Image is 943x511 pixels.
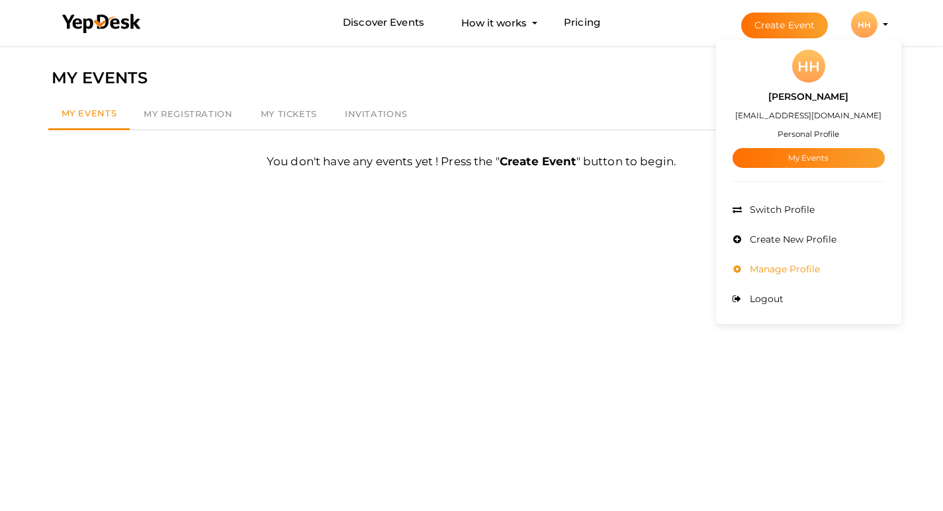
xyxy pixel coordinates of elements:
small: Personal Profile [778,129,839,139]
a: My Tickets [247,99,331,130]
span: My Registration [144,108,232,119]
a: Discover Events [343,11,424,35]
div: MY EVENTS [52,65,892,91]
a: My Events [48,99,130,130]
span: Logout [746,293,784,305]
span: Invitations [345,108,408,119]
span: Switch Profile [746,204,815,216]
a: Pricing [564,11,600,35]
span: My Tickets [261,108,317,119]
button: How it works [457,11,531,35]
div: HH [792,50,825,83]
b: Create Event [500,155,576,168]
label: [EMAIL_ADDRESS][DOMAIN_NAME] [735,108,881,123]
label: [PERSON_NAME] [768,89,848,104]
a: My Registration [130,99,246,130]
span: Create New Profile [746,233,836,245]
a: Invitations [331,99,422,130]
span: Manage Profile [746,263,820,275]
button: HH [847,11,881,38]
a: My Events [733,148,885,168]
span: My Events [62,108,117,118]
label: You don't have any events yet ! Press the " " button to begin. [267,153,676,179]
div: HH [851,11,877,38]
profile-pic: HH [851,20,877,30]
button: Create Event [741,13,829,38]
